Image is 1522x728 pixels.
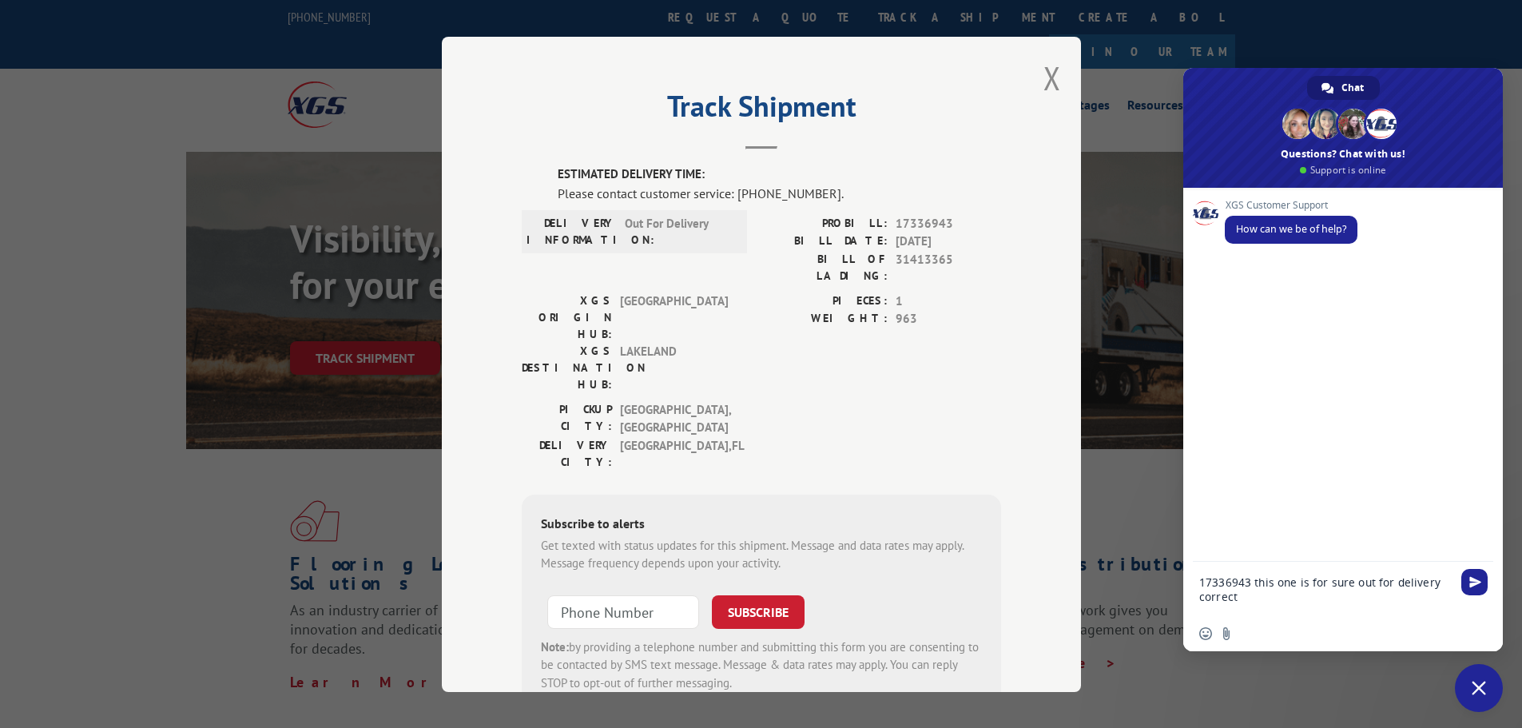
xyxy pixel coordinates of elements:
span: [GEOGRAPHIC_DATA] [620,292,728,342]
div: Get texted with status updates for this shipment. Message and data rates may apply. Message frequ... [541,536,982,572]
span: How can we be of help? [1236,222,1346,236]
span: 31413365 [896,250,1001,284]
label: DELIVERY CITY: [522,436,612,470]
a: Chat [1307,76,1380,100]
span: 17336943 [896,214,1001,233]
div: Subscribe to alerts [541,513,982,536]
a: Close chat [1455,664,1503,712]
span: Insert an emoji [1199,627,1212,640]
div: by providing a telephone number and submitting this form you are consenting to be contacted by SM... [541,638,982,692]
label: WEIGHT: [761,310,888,328]
label: XGS DESTINATION HUB: [522,342,612,392]
label: BILL DATE: [761,233,888,251]
label: PROBILL: [761,214,888,233]
label: BILL OF LADING: [761,250,888,284]
label: PIECES: [761,292,888,310]
label: ESTIMATED DELIVERY TIME: [558,165,1001,184]
label: DELIVERY INFORMATION: [527,214,617,248]
span: LAKELAND [620,342,728,392]
span: [GEOGRAPHIC_DATA] , [GEOGRAPHIC_DATA] [620,400,728,436]
span: 963 [896,310,1001,328]
textarea: Compose your message... [1199,562,1455,616]
button: SUBSCRIBE [712,595,805,628]
div: Please contact customer service: [PHONE_NUMBER]. [558,183,1001,202]
span: XGS Customer Support [1225,200,1357,211]
input: Phone Number [547,595,699,628]
span: Out For Delivery [625,214,733,248]
span: [GEOGRAPHIC_DATA] , FL [620,436,728,470]
h2: Track Shipment [522,95,1001,125]
strong: Note: [541,638,569,654]
span: Send [1461,569,1488,595]
span: Send a file [1220,627,1233,640]
span: [DATE] [896,233,1001,251]
button: Close modal [1043,57,1061,99]
span: Chat [1341,76,1364,100]
label: PICKUP CITY: [522,400,612,436]
label: XGS ORIGIN HUB: [522,292,612,342]
span: 1 [896,292,1001,310]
